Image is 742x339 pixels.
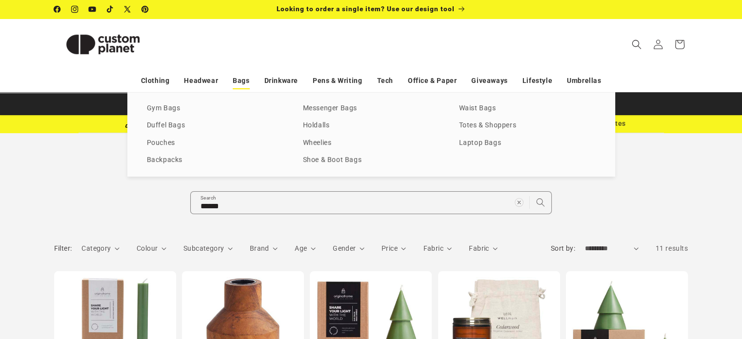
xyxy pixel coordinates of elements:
[408,72,457,89] a: Office & Paper
[469,244,489,252] span: Fabric
[264,72,298,89] a: Drinkware
[333,243,364,254] summary: Gender (0 selected)
[459,119,596,132] a: Totes & Shoppers
[567,72,601,89] a: Umbrellas
[313,72,362,89] a: Pens & Writing
[81,244,111,252] span: Category
[250,243,278,254] summary: Brand (0 selected)
[303,154,440,167] a: Shoe & Boot Bags
[530,192,551,213] button: Search
[147,137,283,150] a: Pouches
[459,137,596,150] a: Laptop Bags
[626,34,647,55] summary: Search
[551,244,575,252] label: Sort by:
[137,243,166,254] summary: Colour (0 selected)
[469,243,498,254] summary: Fabric (0 selected)
[147,154,283,167] a: Backpacks
[250,244,269,252] span: Brand
[54,243,72,254] h2: Filter:
[295,243,316,254] summary: Age (0 selected)
[147,102,283,115] a: Gym Bags
[183,244,224,252] span: Subcategory
[522,72,552,89] a: Lifestyle
[183,243,233,254] summary: Subcategory (0 selected)
[471,72,507,89] a: Giveaways
[303,119,440,132] a: Holdalls
[277,5,455,13] span: Looking to order a single item? Use our design tool
[381,243,406,254] summary: Price
[54,22,152,66] img: Custom Planet
[508,192,530,213] button: Clear search term
[295,244,307,252] span: Age
[233,72,249,89] a: Bags
[579,234,742,339] iframe: Chat Widget
[303,102,440,115] a: Messenger Bags
[381,244,398,252] span: Price
[184,72,218,89] a: Headwear
[147,119,283,132] a: Duffel Bags
[81,243,120,254] summary: Category (0 selected)
[423,243,452,254] summary: Fabric (0 selected)
[333,244,356,252] span: Gender
[137,244,158,252] span: Colour
[459,102,596,115] a: Waist Bags
[423,244,443,252] span: Fabric
[377,72,393,89] a: Tech
[303,137,440,150] a: Wheelies
[50,19,155,70] a: Custom Planet
[141,72,170,89] a: Clothing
